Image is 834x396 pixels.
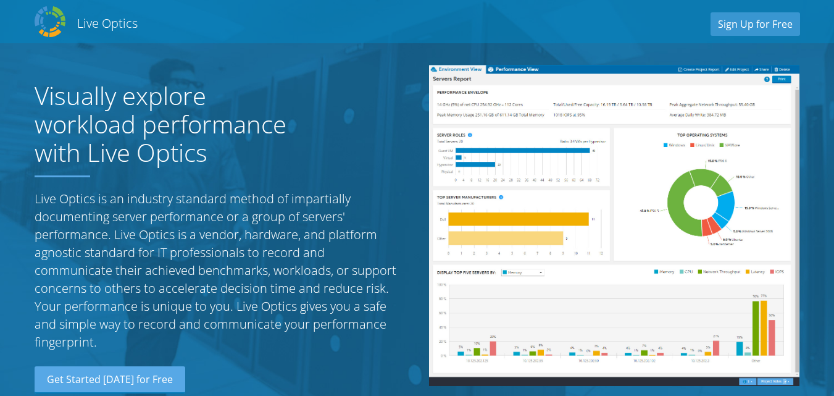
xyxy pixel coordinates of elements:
img: Dell Dpack [35,6,65,37]
p: Live Optics is an industry standard method of impartially documenting server performance or a gro... [35,190,405,351]
a: Sign Up for Free [711,12,800,36]
a: Get Started [DATE] for Free [35,366,185,394]
h2: Live Optics [77,15,138,32]
h1: Visually explore workload performance with Live Optics [35,82,312,167]
img: Server Report [429,65,799,386]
